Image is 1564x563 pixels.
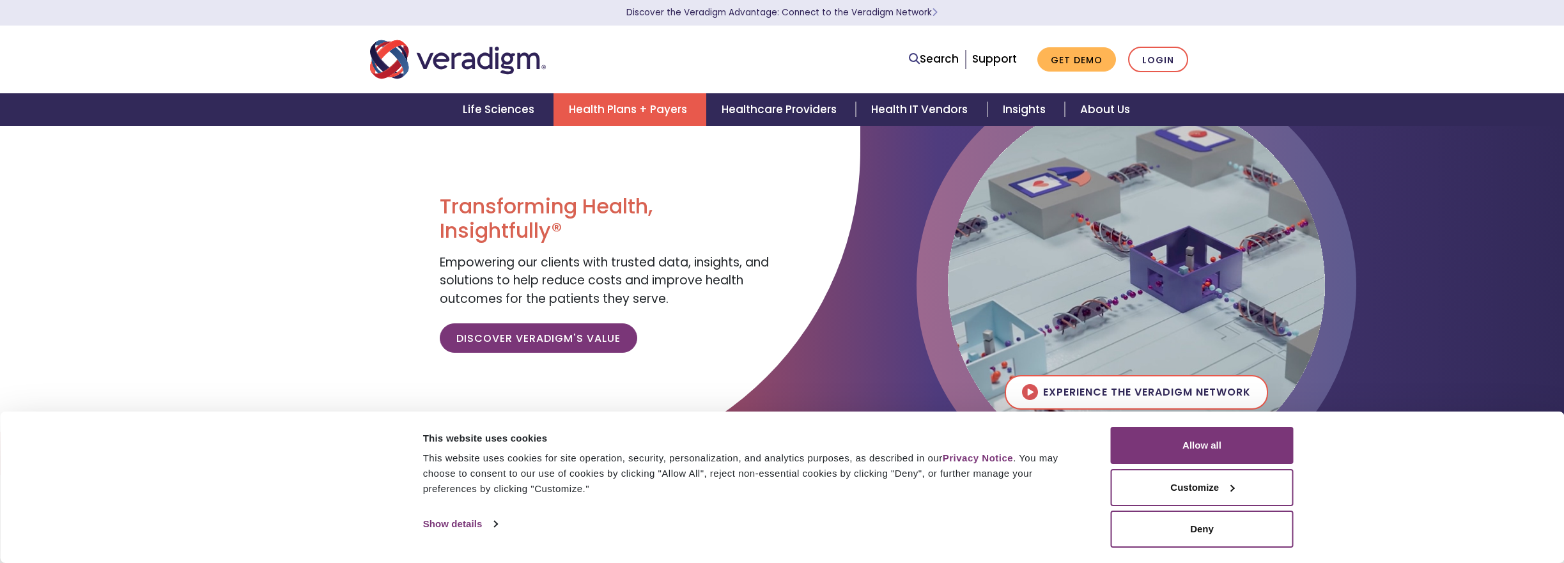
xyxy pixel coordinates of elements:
[423,514,497,534] a: Show details
[1037,47,1116,72] a: Get Demo
[440,194,772,243] h1: Transforming Health, Insightfully®
[987,93,1065,126] a: Insights
[932,6,938,19] span: Learn More
[370,38,546,81] img: Veradigm logo
[856,93,987,126] a: Health IT Vendors
[909,50,959,68] a: Search
[972,51,1017,66] a: Support
[1111,427,1294,464] button: Allow all
[423,451,1082,497] div: This website uses cookies for site operation, security, personalization, and analytics purposes, ...
[626,6,938,19] a: Discover the Veradigm Advantage: Connect to the Veradigm NetworkLearn More
[440,323,637,353] a: Discover Veradigm's Value
[440,254,769,307] span: Empowering our clients with trusted data, insights, and solutions to help reduce costs and improv...
[554,93,706,126] a: Health Plans + Payers
[1111,469,1294,506] button: Customize
[423,431,1082,446] div: This website uses cookies
[1065,93,1145,126] a: About Us
[706,93,856,126] a: Healthcare Providers
[1128,47,1188,73] a: Login
[447,93,554,126] a: Life Sciences
[1111,511,1294,548] button: Deny
[943,452,1013,463] a: Privacy Notice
